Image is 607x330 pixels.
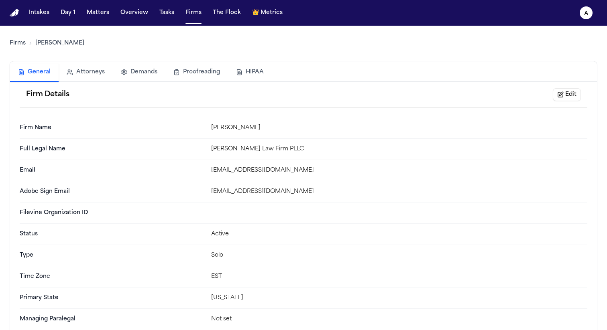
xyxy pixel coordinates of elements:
[26,6,53,20] button: Intakes
[10,9,19,17] img: Finch Logo
[211,230,587,238] div: Active
[26,89,69,100] h2: Firm Details
[261,9,283,17] span: Metrics
[113,63,165,81] button: Demands
[156,6,177,20] button: Tasks
[10,9,19,17] a: Home
[10,39,26,47] a: Firms
[84,6,112,20] button: Matters
[10,63,59,82] button: General
[211,145,587,153] div: [PERSON_NAME] Law Firm PLLC
[211,273,587,281] div: EST
[20,188,205,196] dt: Adobe Sign Email
[211,166,587,174] div: [EMAIL_ADDRESS][DOMAIN_NAME]
[57,6,79,20] button: Day 1
[211,251,587,259] div: Solo
[59,63,113,81] button: Attorneys
[182,6,205,20] button: Firms
[211,315,587,323] div: Not set
[252,9,259,17] span: crown
[249,6,286,20] button: crownMetrics
[20,273,205,281] dt: Time Zone
[35,39,84,47] a: [PERSON_NAME]
[20,251,205,259] dt: Type
[165,63,228,81] button: Proofreading
[228,63,272,81] button: HIPAA
[20,166,205,174] dt: Email
[20,145,205,153] dt: Full Legal Name
[211,294,587,302] div: [US_STATE]
[20,209,205,217] dt: Filevine Organization ID
[211,188,587,196] div: [EMAIL_ADDRESS][DOMAIN_NAME]
[20,315,205,323] dt: Managing Paralegal
[20,230,205,238] dt: Status
[210,6,244,20] button: The Flock
[584,11,589,16] text: a
[20,294,205,302] dt: Primary State
[117,6,151,20] button: Overview
[20,124,205,132] dt: Firm Name
[553,88,581,101] button: Edit
[10,39,84,47] nav: Breadcrumb
[211,124,587,132] div: [PERSON_NAME]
